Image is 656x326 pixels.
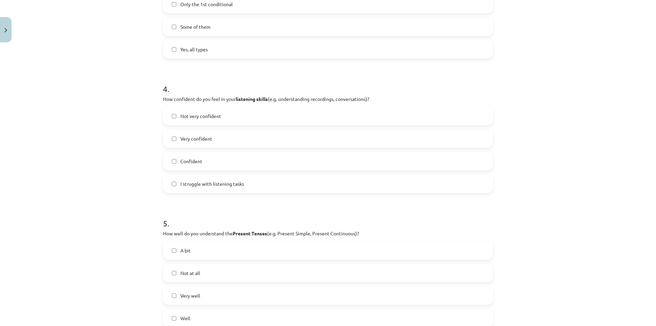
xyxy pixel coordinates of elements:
input: Only the 1st conditional [172,2,176,6]
span: Very well [180,292,200,299]
span: Well [180,315,190,322]
p: How well do you understand the (e.g. Present Simple, Present Continuous)? [163,230,493,237]
span: Very confident [180,135,212,142]
span: I struggle with listening tasks [180,180,244,187]
input: A bit [172,248,176,253]
strong: listening skills [236,96,268,102]
span: Not very confident [180,113,221,120]
strong: Present Tenses [233,230,267,236]
h1: 5 . [163,207,493,228]
span: A bit [180,247,191,254]
input: I struggle with listening tasks [172,182,176,186]
span: Only the 1st conditional [180,1,233,8]
input: Very confident [172,136,176,141]
p: How confident do you feel in your (e.g. understanding recordings, conversations)? [163,95,493,103]
input: Not very confident [172,114,176,118]
h1: 4 . [163,72,493,93]
input: Very well [172,294,176,298]
input: Yes, all types [172,47,176,52]
img: icon-close-lesson-0947bae3869378f0d4975bcd49f059093ad1ed9edebbc8119c70593378902aed.svg [4,28,7,32]
input: Some of them [172,25,176,29]
input: Not at all [172,271,176,275]
input: Confident [172,159,176,164]
span: Yes, all types [180,46,208,53]
input: Well [172,316,176,321]
span: Confident [180,158,202,165]
span: Not at all [180,270,200,277]
span: Some of them [180,23,210,30]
